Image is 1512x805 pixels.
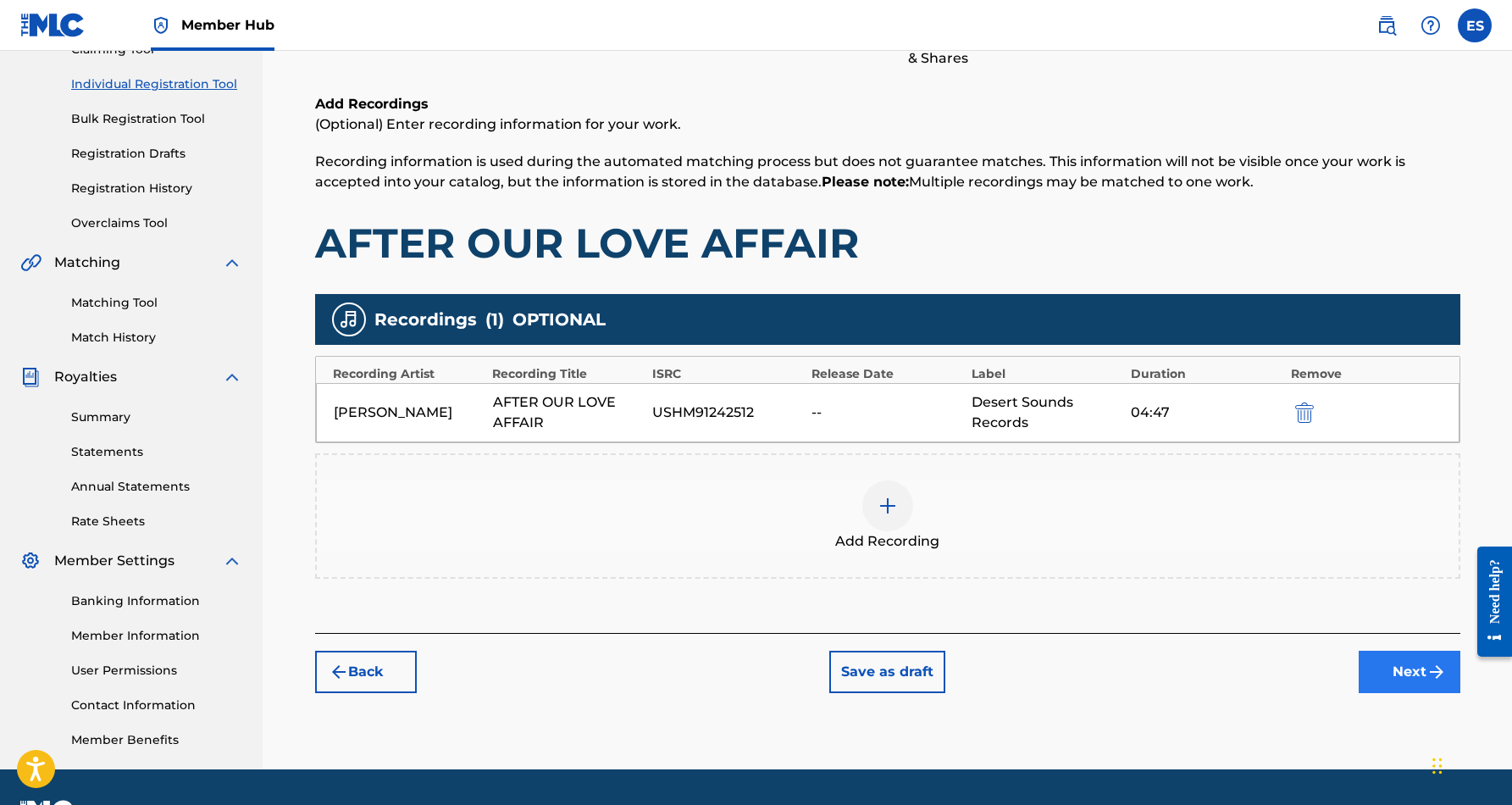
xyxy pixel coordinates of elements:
span: Recording information is used during the automated matching process but does not guarantee matche... [315,153,1405,190]
div: -- [811,402,962,423]
a: Matching Tool [71,294,242,312]
span: (Optional) Enter recording information for your work. [315,116,681,132]
div: Desert Sounds Records [972,392,1122,433]
div: 04:47 [1131,402,1282,423]
img: expand [222,253,242,273]
img: 7ee5dd4eb1f8a8e3ef2f.svg [329,662,349,682]
span: Add Recording [835,531,939,552]
span: Matching [54,253,120,273]
span: Royalties [54,367,117,387]
iframe: Chat Widget [1427,724,1512,805]
img: expand [222,551,242,571]
span: OPTIONAL [512,307,606,332]
div: Recording Title [492,365,644,383]
span: Member Hub [181,15,274,35]
span: Recordings [374,307,477,332]
div: Help [1414,8,1448,42]
img: help [1421,15,1441,36]
div: User Menu [1458,8,1492,42]
div: Duration [1131,365,1282,383]
div: [PERSON_NAME] [334,402,485,423]
strong: Please note: [822,174,909,190]
img: Royalties [20,367,41,387]
div: ISRC [652,365,804,383]
img: Top Rightsholder [151,15,171,36]
iframe: Resource Center [1465,532,1512,672]
span: Member Settings [54,551,174,571]
img: Member Settings [20,551,41,571]
a: Contact Information [71,697,242,714]
img: f7272a7cc735f4ea7f67.svg [1426,662,1447,682]
button: Next [1359,651,1460,693]
button: Save as draft [829,651,945,693]
a: Summary [71,408,242,426]
div: Recording Artist [333,365,485,383]
div: USHM91242512 [652,402,803,423]
a: Annual Statements [71,478,242,496]
img: Matching [20,253,42,273]
img: 12a2ab48e56ec057fbd8.svg [1295,402,1314,423]
img: recording [339,309,359,330]
a: Statements [71,443,242,461]
a: Banking Information [71,592,242,610]
img: add [878,496,898,516]
img: expand [222,367,242,387]
h1: AFTER OUR LOVE AFFAIR [315,218,1460,269]
div: Label [972,365,1123,383]
a: Registration Drafts [71,145,242,163]
h6: Add Recordings [315,94,1460,114]
button: Back [315,651,417,693]
div: Drag [1432,741,1443,791]
a: Member Benefits [71,731,242,749]
a: Match History [71,329,242,347]
div: Remove [1291,365,1443,383]
a: Public Search [1370,8,1404,42]
div: Release Date [811,365,963,383]
a: Rate Sheets [71,513,242,530]
img: MLC Logo [20,13,86,37]
div: AFTER OUR LOVE AFFAIR [493,392,644,433]
a: Member Information [71,627,242,645]
span: ( 1 ) [485,307,504,332]
a: Individual Registration Tool [71,75,242,93]
a: Overclaims Tool [71,214,242,232]
a: Bulk Registration Tool [71,110,242,128]
a: User Permissions [71,662,242,680]
a: Registration History [71,180,242,197]
img: search [1376,15,1397,36]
